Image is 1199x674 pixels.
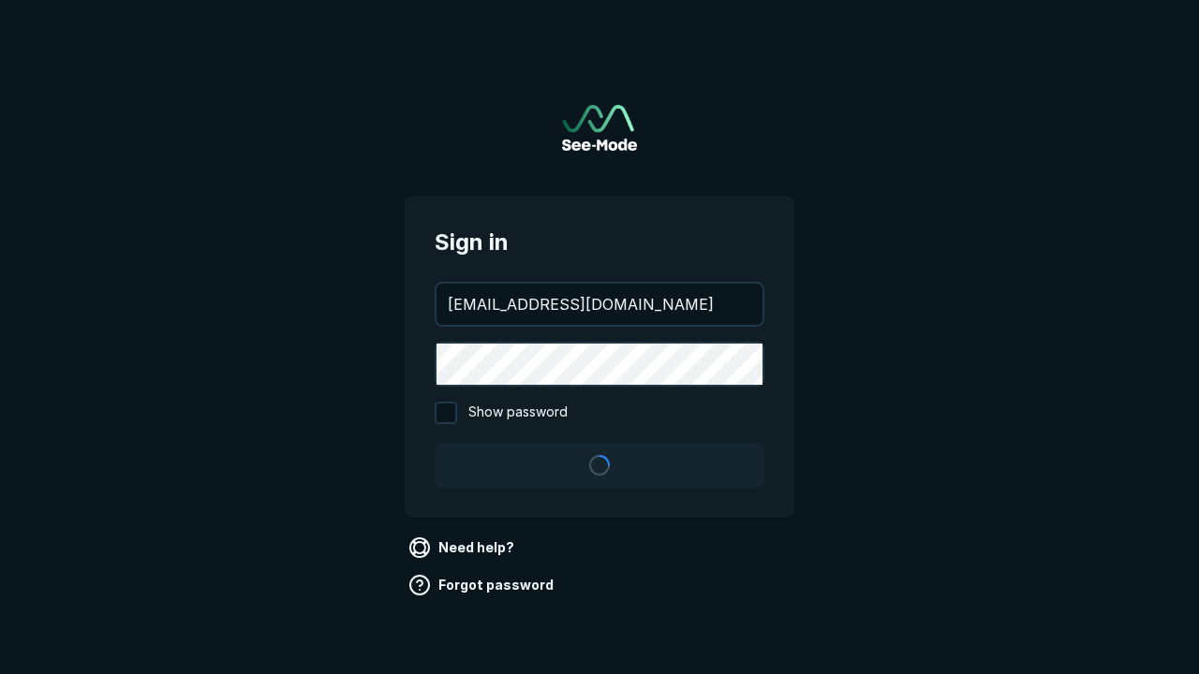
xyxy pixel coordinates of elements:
span: Sign in [435,226,764,259]
a: Need help? [405,533,522,563]
a: Forgot password [405,570,561,600]
span: Show password [468,402,568,424]
a: Go to sign in [562,105,637,151]
input: your@email.com [437,284,762,325]
img: See-Mode Logo [562,105,637,151]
